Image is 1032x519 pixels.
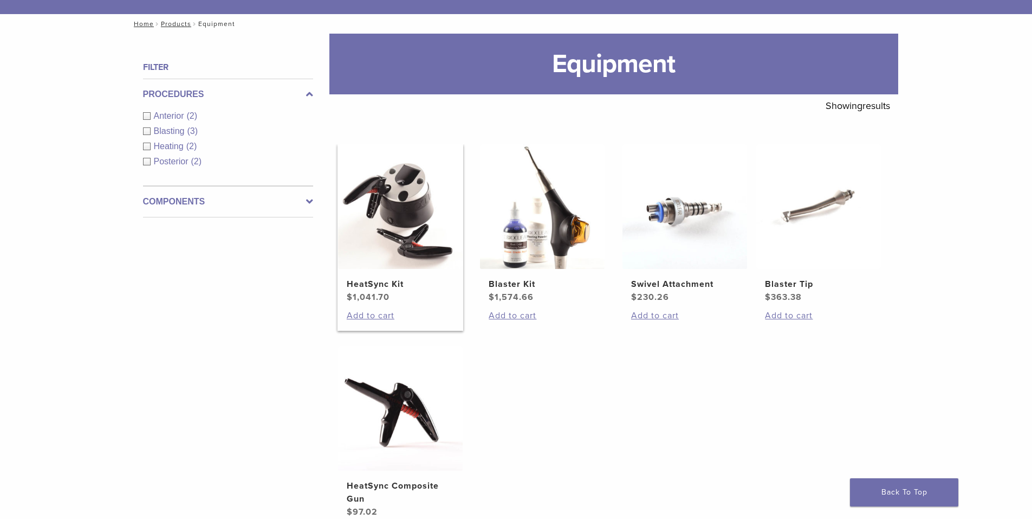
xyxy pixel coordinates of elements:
span: (2) [186,142,197,151]
span: (2) [187,111,198,120]
h2: Blaster Tip [765,278,872,291]
img: HeatSync Composite Gun [338,346,463,471]
span: $ [347,292,353,303]
span: (2) [191,157,202,166]
label: Procedures [143,88,313,101]
a: Add to cart: “Blaster Tip” [765,309,872,322]
h2: HeatSync Composite Gun [347,479,454,505]
label: Components [143,195,313,208]
span: / [191,21,198,27]
a: Blaster KitBlaster Kit $1,574.66 [479,144,606,304]
a: Blaster TipBlaster Tip $363.38 [756,144,882,304]
span: (3) [187,126,198,136]
a: HeatSync KitHeatSync Kit $1,041.70 [337,144,464,304]
a: Products [161,20,191,28]
span: / [154,21,161,27]
bdi: 1,041.70 [347,292,390,303]
span: Anterior [154,111,187,120]
span: $ [765,292,771,303]
h2: HeatSync Kit [347,278,454,291]
span: $ [489,292,495,303]
a: Add to cart: “Blaster Kit” [489,309,596,322]
span: $ [347,507,353,517]
img: Blaster Kit [480,144,605,269]
p: Showing results [826,94,890,117]
img: Swivel Attachment [622,144,747,269]
a: Add to cart: “HeatSync Kit” [347,309,454,322]
bdi: 230.26 [631,292,669,303]
h2: Blaster Kit [489,278,596,291]
h2: Swivel Attachment [631,278,738,291]
a: Add to cart: “Swivel Attachment” [631,309,738,322]
img: HeatSync Kit [338,144,463,269]
bdi: 1,574.66 [489,292,534,303]
span: Posterior [154,157,191,166]
img: Blaster Tip [756,144,881,269]
a: Home [131,20,154,28]
a: HeatSync Composite GunHeatSync Composite Gun $97.02 [337,346,464,518]
nav: Equipment [126,14,906,34]
span: Blasting [154,126,187,136]
span: Heating [154,142,186,151]
span: $ [631,292,637,303]
h1: Equipment [329,34,898,94]
bdi: 97.02 [347,507,378,517]
bdi: 363.38 [765,292,802,303]
a: Back To Top [850,478,958,507]
h4: Filter [143,61,313,74]
a: Swivel AttachmentSwivel Attachment $230.26 [622,144,748,304]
